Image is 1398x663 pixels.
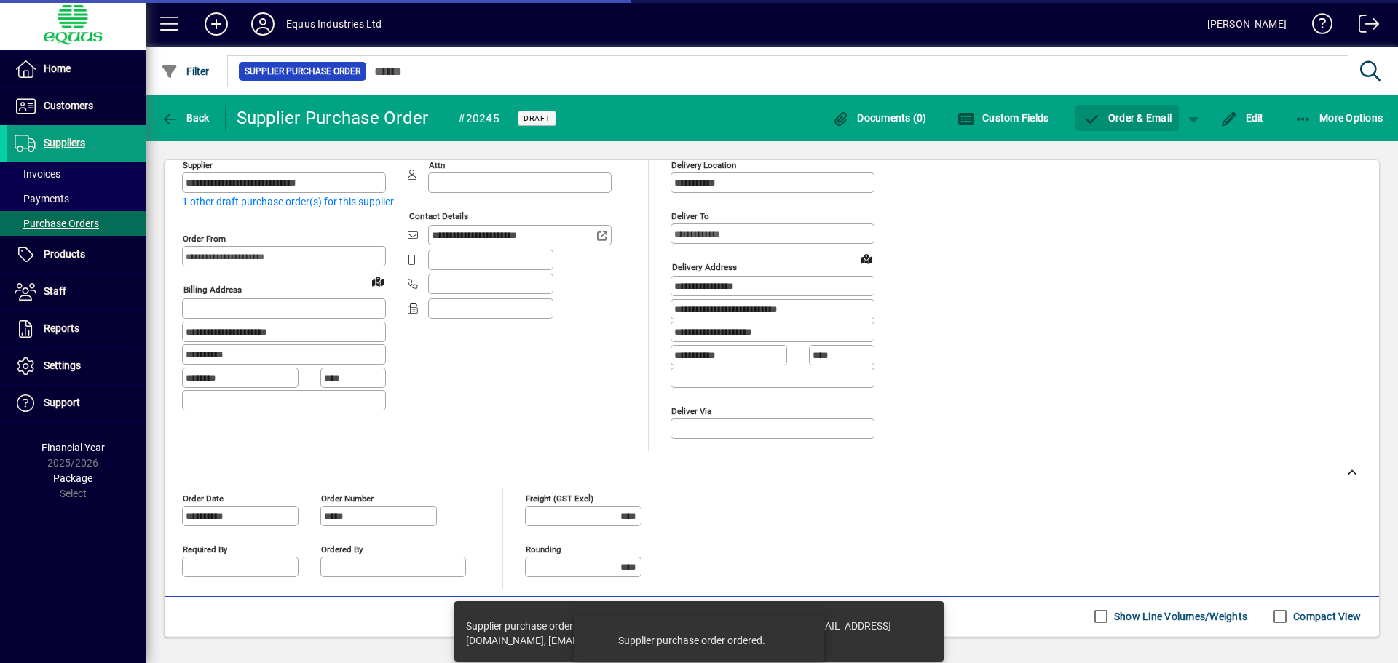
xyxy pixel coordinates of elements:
[7,88,146,124] a: Customers
[161,112,210,124] span: Back
[157,105,213,131] button: Back
[237,106,429,130] div: Supplier Purchase Order
[44,322,79,334] span: Reports
[7,186,146,211] a: Payments
[157,58,213,84] button: Filter
[7,348,146,384] a: Settings
[53,472,92,484] span: Package
[161,65,210,77] span: Filter
[366,269,390,293] a: View on map
[1290,609,1361,624] label: Compact View
[832,112,927,124] span: Documents (0)
[245,64,360,79] span: Supplier Purchase Order
[429,160,445,170] mat-label: Attn
[15,168,60,180] span: Invoices
[44,360,81,371] span: Settings
[240,11,286,37] button: Profile
[954,105,1053,131] button: Custom Fields
[1083,112,1172,124] span: Order & Email
[42,442,105,453] span: Financial Year
[146,105,226,131] app-page-header-button: Back
[1075,105,1179,131] button: Order & Email
[183,544,227,554] mat-label: Required by
[44,63,71,74] span: Home
[855,247,878,270] a: View on map
[671,405,711,416] mat-label: Deliver via
[44,397,80,408] span: Support
[526,544,561,554] mat-label: Rounding
[466,619,917,648] div: Supplier purchase order #20245 posted. Supplier purchase order emailed to [EMAIL_ADDRESS][DOMAIN_...
[1220,112,1264,124] span: Edit
[1291,105,1387,131] button: More Options
[1301,3,1333,50] a: Knowledge Base
[7,162,146,186] a: Invoices
[1111,609,1247,624] label: Show Line Volumes/Weights
[458,107,499,130] div: #20245
[286,12,382,36] div: Equus Industries Ltd
[524,114,550,123] span: Draft
[526,493,593,503] mat-label: Freight (GST excl)
[44,248,85,260] span: Products
[44,100,93,111] span: Customers
[7,274,146,310] a: Staff
[321,544,363,554] mat-label: Ordered by
[44,285,66,297] span: Staff
[321,493,374,503] mat-label: Order number
[1348,3,1380,50] a: Logout
[7,211,146,236] a: Purchase Orders
[1295,112,1383,124] span: More Options
[7,237,146,273] a: Products
[183,234,226,244] mat-label: Order from
[7,311,146,347] a: Reports
[44,137,85,148] span: Suppliers
[671,160,736,170] mat-label: Delivery Location
[7,51,146,87] a: Home
[1207,12,1287,36] div: [PERSON_NAME]
[193,11,240,37] button: Add
[7,385,146,421] a: Support
[15,218,99,229] span: Purchase Orders
[957,112,1049,124] span: Custom Fields
[15,193,69,205] span: Payments
[829,105,931,131] button: Documents (0)
[618,633,765,648] div: Supplier purchase order ordered.
[1217,105,1268,131] button: Edit
[671,211,709,221] mat-label: Deliver To
[183,493,224,503] mat-label: Order date
[183,160,213,170] mat-label: Supplier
